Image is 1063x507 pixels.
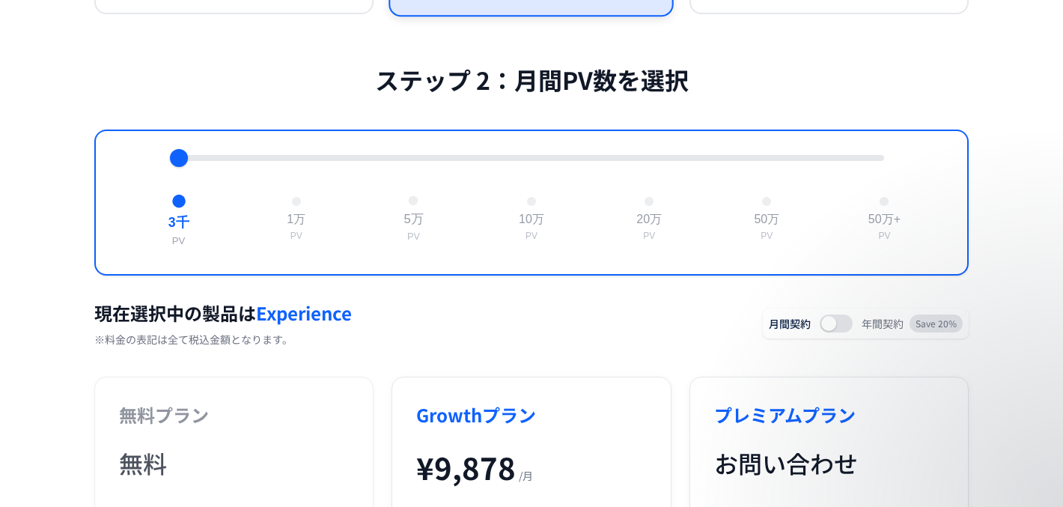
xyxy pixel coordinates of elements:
div: 50万+ [868,212,901,228]
button: 3千PV [162,188,195,253]
span: 月間契約 [769,316,811,331]
iframe: Intercom live chat [1012,456,1048,492]
div: PV [761,231,773,241]
div: PV [407,231,420,243]
div: 3千 [168,214,189,231]
button: 10万PV [513,191,550,247]
div: PV [290,231,302,241]
span: Save 20% [910,315,963,333]
h3: 無料プラン [119,401,349,428]
div: PV [172,235,186,246]
div: 50万 [754,212,779,228]
h3: Growthプラン [416,401,646,428]
h2: ステップ 2：月間PV数を選択 [375,62,689,97]
span: 年間契約 [862,316,904,331]
span: お問い合わせ [714,446,858,480]
button: 50万PV [748,191,785,247]
h2: 現在選択中の製品は [94,300,739,326]
span: 無料 [119,446,167,480]
div: 10万 [519,212,544,228]
button: 5万PV [398,189,430,249]
div: PV [526,231,537,241]
div: 1万 [287,212,305,228]
p: ※料金の表記は全て税込金額となります。 [94,332,739,347]
button: 50万+PV [862,191,907,247]
span: / 月 [519,468,533,483]
div: PV [878,231,890,241]
span: ¥ 9,878 [416,446,516,489]
span: Experience [256,300,352,326]
div: 5万 [404,212,424,228]
button: 20万PV [630,191,668,247]
h3: プレミアムプラン [714,401,944,428]
div: 20万 [636,212,662,228]
button: 1万PV [281,191,311,247]
div: PV [643,231,655,241]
